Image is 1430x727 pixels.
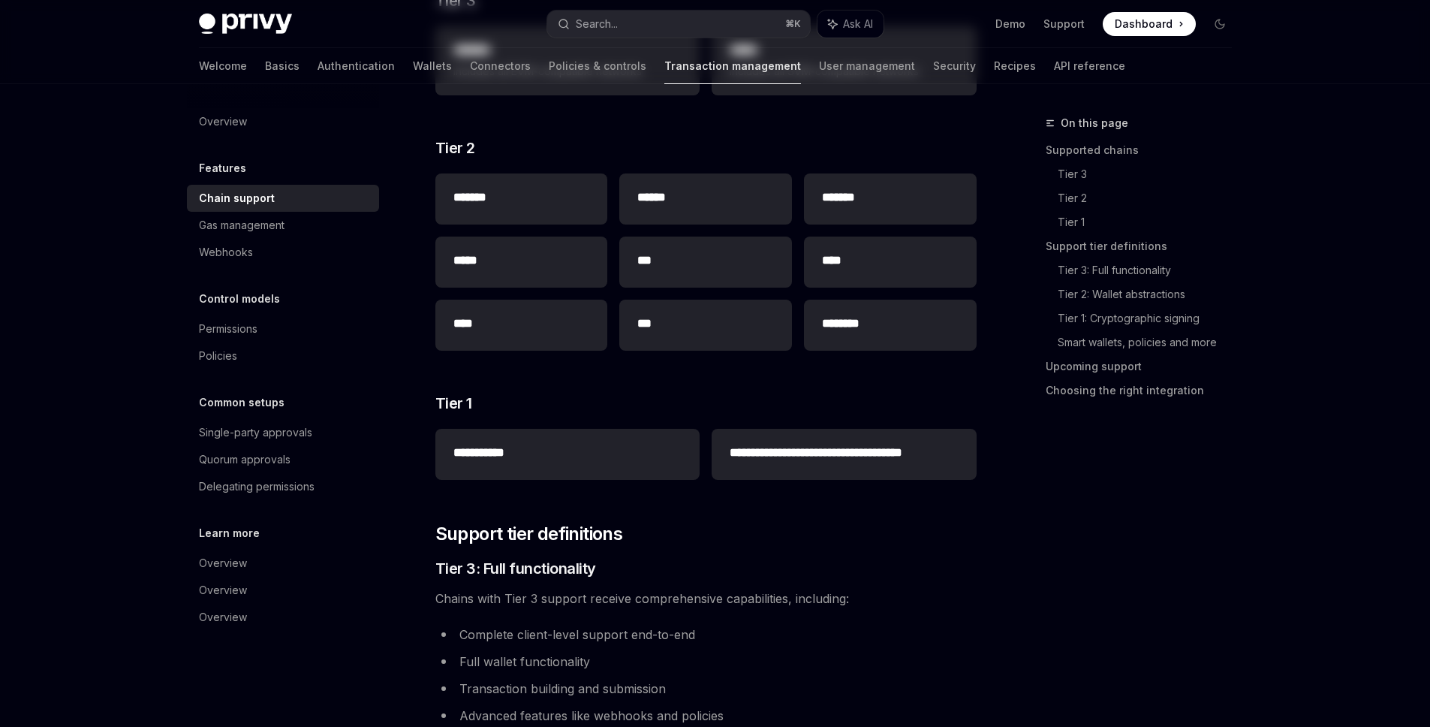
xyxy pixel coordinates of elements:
a: Tier 1: Cryptographic signing [1058,306,1244,330]
div: Delegating permissions [199,478,315,496]
span: Tier 3: Full functionality [435,558,596,579]
a: Gas management [187,212,379,239]
a: Policies & controls [549,48,646,84]
a: Single-party approvals [187,419,379,446]
div: Overview [199,554,247,572]
a: Recipes [994,48,1036,84]
button: Toggle dark mode [1208,12,1232,36]
div: Gas management [199,216,284,234]
a: Support tier definitions [1046,234,1244,258]
a: Security [933,48,976,84]
li: Full wallet functionality [435,651,977,672]
a: User management [819,48,915,84]
div: Overview [199,113,247,131]
div: Single-party approvals [199,424,312,442]
a: Welcome [199,48,247,84]
h5: Features [199,159,246,177]
h5: Common setups [199,394,284,412]
a: Wallets [413,48,452,84]
a: Chain support [187,185,379,212]
div: Quorum approvals [199,451,291,469]
a: Basics [265,48,300,84]
a: Overview [187,108,379,135]
a: Policies [187,342,379,370]
div: Search... [576,15,618,33]
li: Complete client-level support end-to-end [435,624,977,645]
a: Connectors [470,48,531,84]
a: Authentication [318,48,395,84]
a: Tier 2 [1058,186,1244,210]
a: Tier 3 [1058,162,1244,186]
img: dark logo [199,14,292,35]
span: ⌘ K [785,18,801,30]
a: Choosing the right integration [1046,379,1244,403]
a: API reference [1054,48,1125,84]
a: Permissions [187,315,379,342]
a: Quorum approvals [187,446,379,473]
span: Chains with Tier 3 support receive comprehensive capabilities, including: [435,588,977,609]
span: Ask AI [843,17,873,32]
a: Upcoming support [1046,354,1244,379]
a: Overview [187,577,379,604]
span: On this page [1061,114,1128,132]
a: Webhooks [187,239,379,266]
a: Tier 3: Full functionality [1058,258,1244,282]
a: Overview [187,550,379,577]
a: Tier 2: Wallet abstractions [1058,282,1244,306]
a: Tier 1 [1058,210,1244,234]
a: Smart wallets, policies and more [1058,330,1244,354]
h5: Control models [199,290,280,308]
a: Supported chains [1046,138,1244,162]
div: Chain support [199,189,275,207]
a: Dashboard [1103,12,1196,36]
li: Transaction building and submission [435,678,977,699]
li: Advanced features like webhooks and policies [435,705,977,726]
h5: Learn more [199,524,260,542]
div: Policies [199,347,237,365]
a: Transaction management [664,48,801,84]
div: Permissions [199,320,257,338]
a: Delegating permissions [187,473,379,500]
span: Dashboard [1115,17,1173,32]
span: Support tier definitions [435,522,623,546]
span: Tier 2 [435,137,475,158]
div: Overview [199,608,247,626]
a: Demo [995,17,1025,32]
span: Tier 1 [435,393,472,414]
div: Webhooks [199,243,253,261]
button: Ask AI [817,11,884,38]
button: Search...⌘K [547,11,810,38]
a: Support [1043,17,1085,32]
div: Overview [199,581,247,599]
a: Overview [187,604,379,631]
